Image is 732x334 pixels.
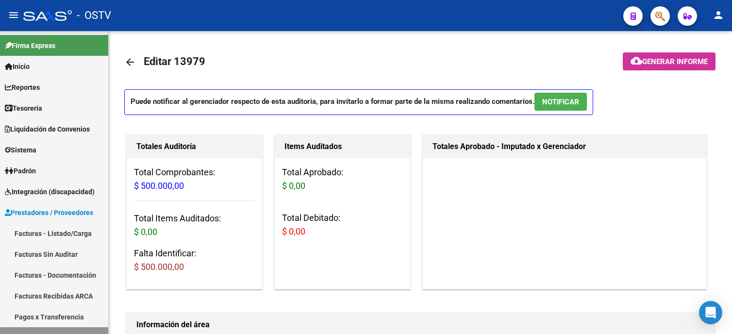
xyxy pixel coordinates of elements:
span: Padrón [5,166,36,176]
mat-icon: cloud_download [631,55,642,67]
mat-icon: arrow_back [124,56,136,68]
button: Generar informe [623,52,715,70]
h3: Total Comprobantes: [134,166,255,193]
h1: Items Auditados [284,139,400,154]
h1: Totales Auditoría [136,139,252,154]
mat-icon: person [713,9,724,21]
span: Sistema [5,145,36,155]
div: Open Intercom Messenger [699,301,722,324]
span: - OSTV [77,5,111,26]
h3: Total Debitado: [282,211,403,238]
span: $ 0,00 [282,226,305,236]
h1: Totales Aprobado - Imputado x Gerenciador [433,139,697,154]
span: Editar 13979 [144,55,205,67]
span: NOTIFICAR [542,98,579,106]
span: $ 500.000,00 [134,181,184,191]
h3: Total Aprobado: [282,166,403,193]
h3: Total Items Auditados: [134,212,255,239]
span: Generar informe [642,57,708,66]
h3: Falta Identificar: [134,247,255,274]
span: $ 0,00 [134,227,157,237]
span: Integración (discapacidad) [5,186,95,197]
span: $ 0,00 [282,181,305,191]
h1: Información del área [136,317,704,333]
span: Firma Express [5,40,55,51]
mat-icon: menu [8,9,19,21]
span: Inicio [5,61,30,72]
p: Puede notificar al gerenciador respecto de esta auditoria, para invitarlo a formar parte de la mi... [124,89,593,115]
span: Tesorería [5,103,42,114]
span: Prestadores / Proveedores [5,207,93,218]
span: $ 500.000,00 [134,262,184,272]
button: NOTIFICAR [534,93,587,111]
span: Reportes [5,82,40,93]
span: Liquidación de Convenios [5,124,90,134]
